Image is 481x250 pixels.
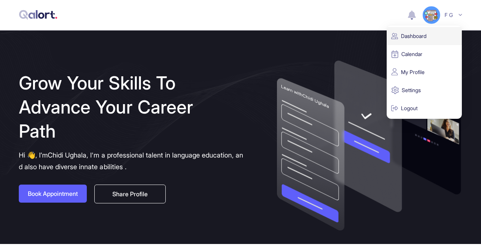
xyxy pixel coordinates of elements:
[281,83,335,112] div: Learn with Chidi Ughala
[391,47,457,61] a: Calendar
[391,101,457,115] p: Logout
[19,149,244,173] h6: Hi 👋, I’m Chidi Ughala ,
[391,83,457,97] a: Settings
[94,185,166,203] button: Share Profile
[391,29,457,43] a: Dashboard
[19,71,204,143] h1: Grow Your Skills To Advance Your Career Path
[19,185,87,203] button: Book Appointment
[391,65,457,79] a: My Profile
[19,151,243,171] span: I'm a professional talent in language education, and also have diverse innate abilities .
[445,11,453,20] span: f g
